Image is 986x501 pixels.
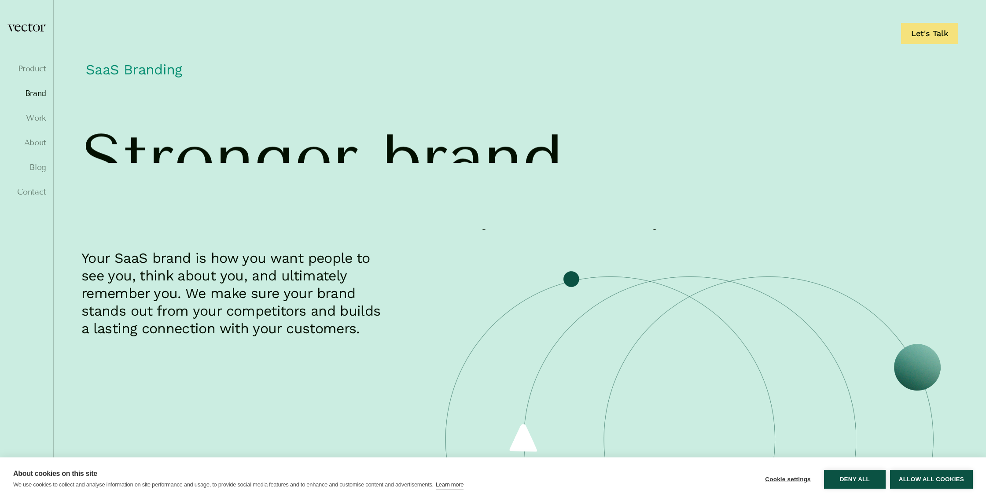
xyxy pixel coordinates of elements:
[756,470,820,489] button: Cookie settings
[7,64,46,73] a: Product
[81,56,958,87] h1: SaaS Branding
[81,249,385,337] p: Your SaaS brand is how you want people to see you, think about you, and ultimately remember you. ...
[382,125,581,192] span: brand.
[901,23,958,44] a: Let's Talk
[7,114,46,122] a: Work
[7,89,46,98] a: Brand
[824,470,886,489] button: Deny all
[890,470,973,489] button: Allow all cookies
[81,221,306,288] span: Longer
[436,480,464,490] a: Learn more
[81,125,358,192] span: Stronger
[330,221,756,288] span: relationships.
[7,138,46,147] a: About
[13,470,97,477] strong: About cookies on this site
[7,163,46,172] a: Blog
[7,188,46,196] a: Contact
[13,481,434,488] p: We use cookies to collect and analyse information on site performance and usage, to provide socia...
